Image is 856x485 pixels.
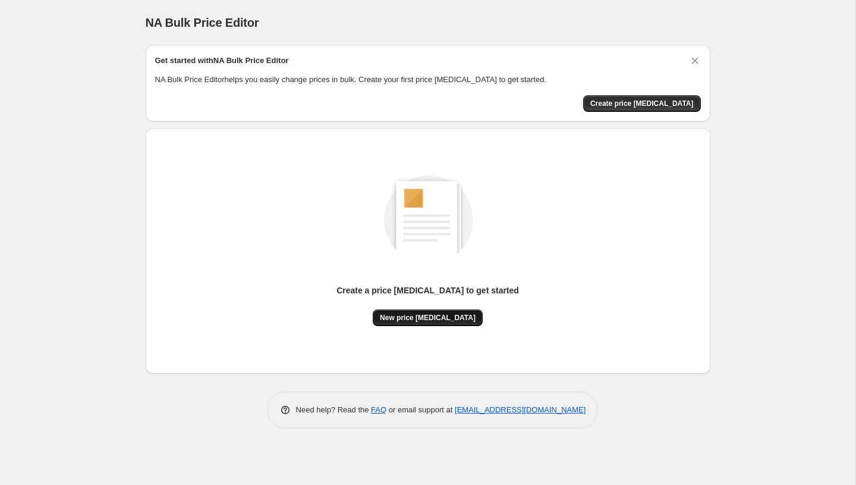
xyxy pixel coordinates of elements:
span: Need help? Read the [296,405,372,414]
a: [EMAIL_ADDRESS][DOMAIN_NAME] [455,405,586,414]
button: New price [MEDICAL_DATA] [373,309,483,326]
span: or email support at [386,405,455,414]
button: Dismiss card [689,55,701,67]
p: Create a price [MEDICAL_DATA] to get started [336,284,519,296]
button: Create price change job [583,95,701,112]
h2: Get started with NA Bulk Price Editor [155,55,289,67]
p: NA Bulk Price Editor helps you easily change prices in bulk. Create your first price [MEDICAL_DAT... [155,74,701,86]
span: NA Bulk Price Editor [146,16,259,29]
span: Create price [MEDICAL_DATA] [590,99,694,108]
span: New price [MEDICAL_DATA] [380,313,476,323]
a: FAQ [371,405,386,414]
